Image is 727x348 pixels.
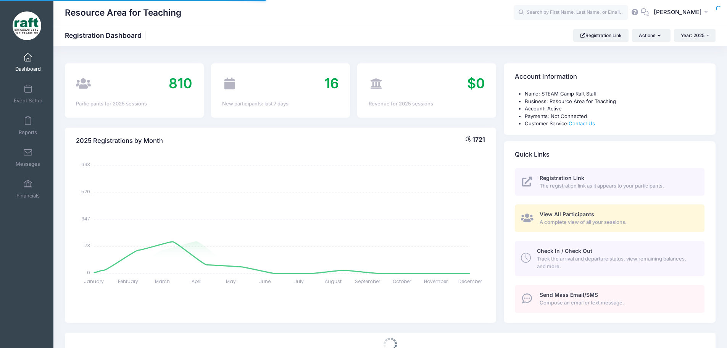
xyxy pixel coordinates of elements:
tspan: April [192,278,201,285]
button: [PERSON_NAME] [649,4,716,21]
span: Event Setup [14,97,42,104]
span: Messages [16,161,40,167]
a: Check In / Check Out Track the arrival and departure status, view remaining balances, and more. [515,241,704,276]
span: A complete view of all your sessions. [540,219,696,226]
tspan: July [295,278,304,285]
tspan: August [325,278,342,285]
span: Check In / Check Out [537,248,592,254]
span: Reports [19,129,37,136]
tspan: February [118,278,139,285]
li: Account: Active [525,105,704,113]
span: The registration link as it appears to your participants. [540,182,696,190]
span: Year: 2025 [681,32,704,38]
div: Revenue for 2025 sessions [369,100,485,108]
a: Registration Link [573,29,629,42]
span: Compose an email or text message. [540,299,696,307]
span: $0 [467,75,485,92]
tspan: March [155,278,170,285]
span: Send Mass Email/SMS [540,291,598,298]
a: Dashboard [10,49,46,76]
li: Business: Resource Area for Teaching [525,98,704,105]
a: Reports [10,112,46,139]
div: Participants for 2025 sessions [76,100,192,108]
img: Resource Area for Teaching [13,11,41,40]
a: Financials [10,176,46,202]
a: Send Mass Email/SMS Compose an email or text message. [515,285,704,313]
span: [PERSON_NAME] [654,8,702,16]
tspan: 173 [84,242,90,249]
tspan: September [355,278,380,285]
span: 810 [169,75,192,92]
input: Search by First Name, Last Name, or Email... [514,5,628,20]
tspan: May [226,278,236,285]
li: Name: STEAM Camp Raft Staff [525,90,704,98]
a: Contact Us [569,120,595,126]
tspan: 347 [82,215,90,222]
h1: Registration Dashboard [65,31,148,39]
tspan: November [424,278,448,285]
span: Financials [16,193,40,199]
tspan: 520 [82,188,90,195]
span: 1721 [472,136,485,143]
span: 16 [324,75,339,92]
div: New participants: last 7 days [222,100,339,108]
tspan: December [458,278,482,285]
a: Event Setup [10,81,46,107]
h4: Account Information [515,66,577,88]
h4: 2025 Registrations by Month [76,130,163,152]
h1: Resource Area for Teaching [65,4,181,21]
li: Customer Service: [525,120,704,128]
li: Payments: Not Connected [525,113,704,120]
h4: Quick Links [515,144,550,165]
button: Actions [632,29,670,42]
span: Dashboard [15,66,41,72]
a: View All Participants A complete view of all your sessions. [515,204,704,232]
span: Track the arrival and departure status, view remaining balances, and more. [537,255,696,270]
a: Messages [10,144,46,171]
tspan: 693 [82,161,90,168]
tspan: January [84,278,104,285]
tspan: 0 [87,269,90,275]
button: Year: 2025 [674,29,716,42]
span: View All Participants [540,211,594,217]
span: Registration Link [540,175,584,181]
tspan: June [260,278,271,285]
tspan: October [393,278,411,285]
a: Registration Link The registration link as it appears to your participants. [515,168,704,196]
